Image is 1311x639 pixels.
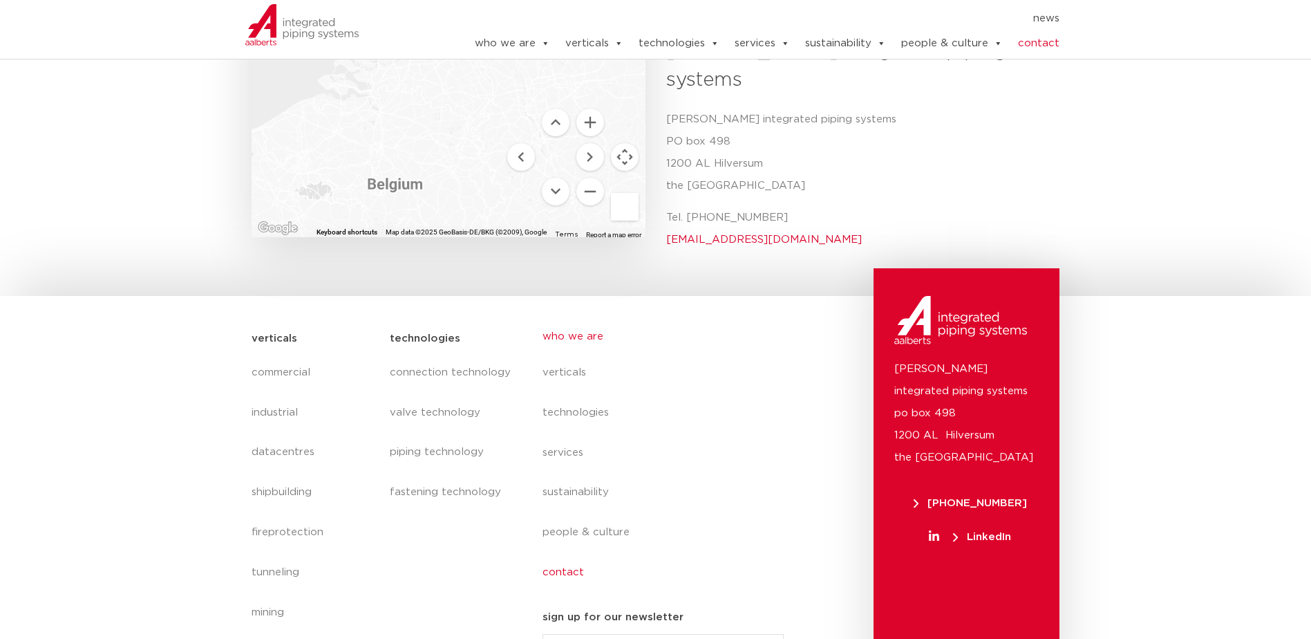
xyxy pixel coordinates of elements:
a: who we are [543,321,795,353]
p: [PERSON_NAME] integrated piping systems PO box 498 1200 AL Hilversum the [GEOGRAPHIC_DATA] [666,109,1050,197]
a: [PHONE_NUMBER] [894,498,1046,508]
a: [EMAIL_ADDRESS][DOMAIN_NAME] [666,234,862,245]
a: technologies [639,30,719,57]
h5: verticals [252,328,297,350]
a: shipbuilding [252,472,377,512]
nav: Menu [390,353,514,513]
p: Tel. [PHONE_NUMBER] [666,207,1050,251]
a: services [543,433,795,473]
button: Zoom in [576,109,604,136]
button: Move up [542,109,569,136]
a: Open this area in Google Maps (opens a new window) [255,219,301,237]
a: verticals [543,353,795,393]
a: tunneling [252,553,377,593]
button: Drag Pegman onto the map to open Street View [611,193,639,221]
a: piping technology [390,432,514,472]
a: services [735,30,790,57]
a: Report a map error [586,231,641,239]
h5: technologies [390,328,460,350]
img: Google [255,219,301,237]
a: connection technology [390,353,514,393]
button: Move left [507,143,535,171]
a: people & culture [901,30,1003,57]
a: mining [252,593,377,633]
a: technologies [543,393,795,433]
a: verticals [565,30,623,57]
a: commercial [252,353,377,393]
a: industrial [252,393,377,433]
a: LinkedIn [894,532,1046,542]
span: Map data ©2025 GeoBasis-DE/BKG (©2009), Google [386,228,547,236]
button: Map camera controls [611,143,639,171]
button: Keyboard shortcuts [317,228,377,237]
a: Terms [555,231,578,238]
span: [PHONE_NUMBER] [914,498,1027,508]
a: sustainability [805,30,886,57]
button: Zoom out [576,178,604,205]
a: contact [543,553,795,593]
button: Move right [576,143,604,171]
h5: sign up for our newsletter [543,606,683,629]
a: valve technology [390,393,514,433]
nav: Menu [433,8,1060,30]
a: fireprotection [252,512,377,553]
h3: [PERSON_NAME] integrated piping systems [666,37,1050,95]
a: fastening technology [390,472,514,512]
a: contact [1018,30,1059,57]
a: who we are [475,30,550,57]
span: LinkedIn [953,532,1011,542]
a: people & culture [543,512,795,553]
a: sustainability [543,472,795,512]
nav: Menu [543,321,795,593]
p: [PERSON_NAME] integrated piping systems po box 498 1200 AL Hilversum the [GEOGRAPHIC_DATA] [894,358,1039,469]
button: Move down [542,178,569,205]
a: datacentres [252,432,377,472]
a: news [1033,8,1059,30]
